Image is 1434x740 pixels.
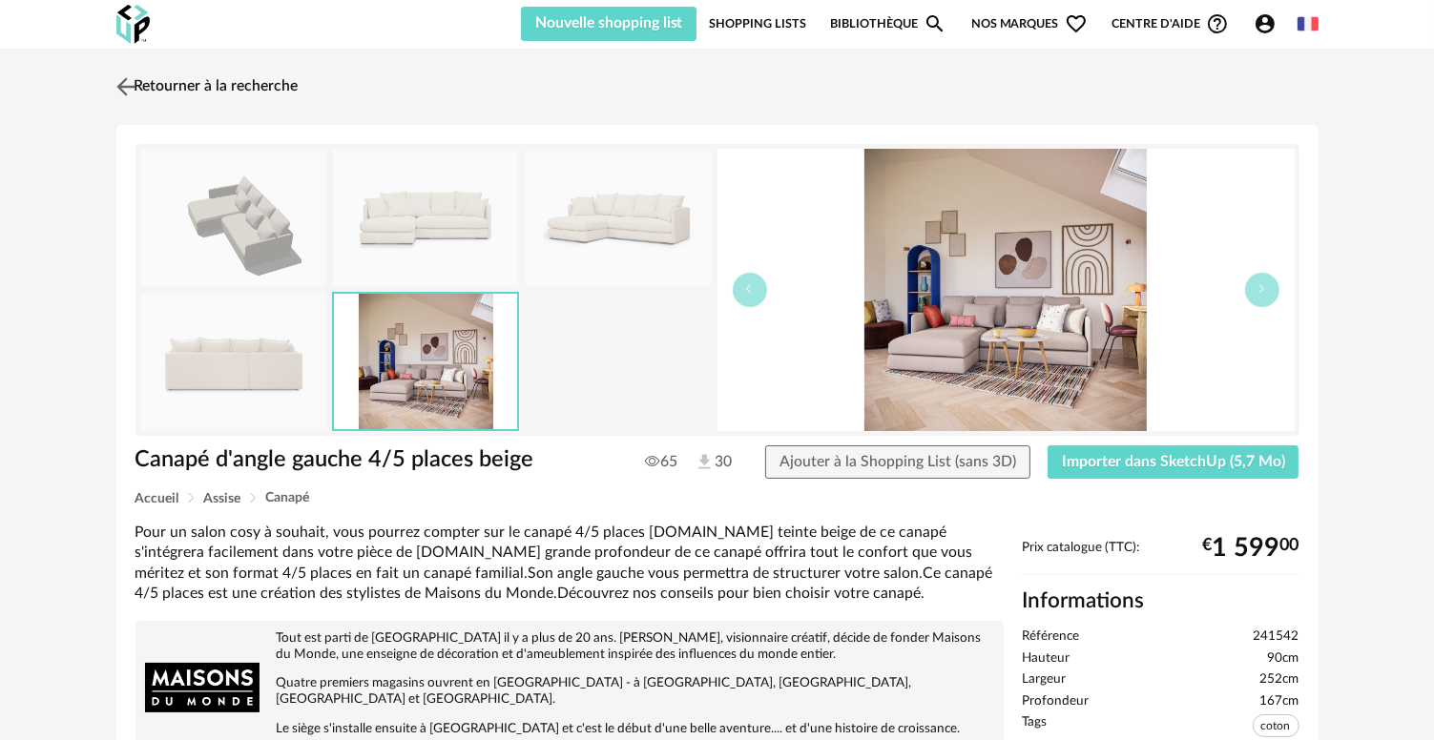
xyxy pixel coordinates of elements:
[1112,12,1229,35] span: Centre d'aideHelp Circle Outline icon
[1023,587,1299,615] h2: Informations
[1254,12,1285,35] span: Account Circle icon
[971,7,1088,41] span: Nos marques
[765,445,1030,480] button: Ajouter à la Shopping List (sans 3D)
[1023,628,1080,646] span: Référence
[1260,693,1299,710] span: 167cm
[1065,12,1088,35] span: Heart Outline icon
[266,491,310,504] span: Canapé
[1254,628,1299,646] span: 241542
[145,675,994,708] p: Quatre premiers magasins ouvrent en [GEOGRAPHIC_DATA] - à [GEOGRAPHIC_DATA], [GEOGRAPHIC_DATA], [...
[333,150,518,286] img: canape-d-angle-gauche-4-5-places-beige-1000-6-11-241542_15.jpg
[695,452,730,473] span: 30
[1023,540,1299,575] div: Prix catalogue (TTC):
[1203,541,1299,556] div: € 00
[141,150,326,286] img: thumbnail.png
[1260,671,1299,689] span: 252cm
[1048,445,1299,480] button: Importer dans SketchUp (5,7 Mo)
[112,72,139,100] img: svg+xml;base64,PHN2ZyB3aWR0aD0iMjQiIGhlaWdodD0iMjQiIHZpZXdCb3g9IjAgMCAyNCAyNCIgZmlsbD0ibm9uZSIgeG...
[135,492,179,505] span: Accueil
[924,12,946,35] span: Magnify icon
[135,445,610,475] h1: Canapé d'angle gauche 4/5 places beige
[1023,671,1067,689] span: Largeur
[535,15,683,31] span: Nouvelle shopping list
[779,454,1016,469] span: Ajouter à la Shopping List (sans 3D)
[112,66,299,108] a: Retourner à la recherche
[334,294,517,428] img: canape-d-angle-gauche-4-5-places-beige-1000-6-11-241542_9.jpg
[1268,650,1299,668] span: 90cm
[1298,13,1319,34] img: fr
[135,523,1004,604] div: Pour un salon cosy à souhait, vous pourrez compter sur le canapé 4/5 places [DOMAIN_NAME] teinte ...
[204,492,241,505] span: Assise
[145,630,994,663] p: Tout est parti de [GEOGRAPHIC_DATA] il y a plus de 20 ans. [PERSON_NAME], visionnaire créatif, dé...
[141,293,326,429] img: canape-d-angle-gauche-4-5-places-beige-1000-6-11-241542_17.jpg
[521,7,697,41] button: Nouvelle shopping list
[1023,693,1090,710] span: Profondeur
[1206,12,1229,35] span: Help Circle Outline icon
[645,452,677,471] span: 65
[709,7,806,41] a: Shopping Lists
[1023,650,1070,668] span: Hauteur
[1062,454,1285,469] span: Importer dans SketchUp (5,7 Mo)
[526,150,711,286] img: canape-d-angle-gauche-4-5-places-beige-1000-6-11-241542_16.jpg
[116,5,150,44] img: OXP
[1254,12,1277,35] span: Account Circle icon
[1213,541,1280,556] span: 1 599
[695,452,715,472] img: Téléchargements
[717,149,1295,431] img: canape-d-angle-gauche-4-5-places-beige-1000-6-11-241542_9.jpg
[145,721,994,737] p: Le siège s'installe ensuite à [GEOGRAPHIC_DATA] et c'est le début d'une belle aventure.... et d'u...
[1253,714,1299,737] span: coton
[830,7,946,41] a: BibliothèqueMagnify icon
[135,491,1299,505] div: Breadcrumb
